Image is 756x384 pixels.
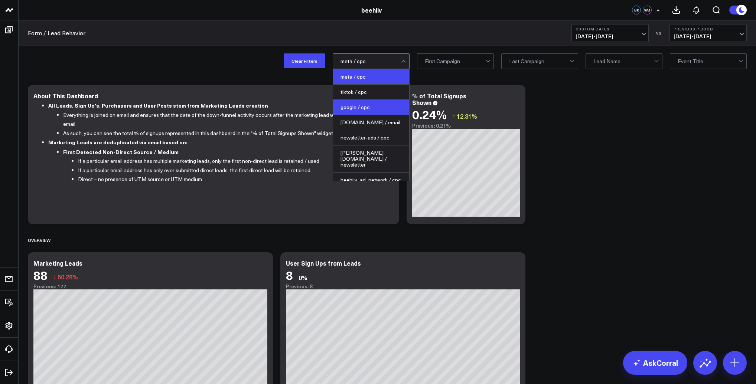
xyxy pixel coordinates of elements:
[361,6,382,14] a: beehiiv
[286,283,520,289] div: Previous: 8
[333,69,409,85] div: meta / cpc
[333,85,409,100] div: tiktok / cpc
[576,27,645,31] b: Custom Dates
[669,24,747,42] button: Previous Period[DATE]-[DATE]
[652,31,666,35] div: VS
[63,129,388,138] li: As such, you can see the total % of signups represented in this dashboard in the "% of Total Sign...
[674,33,743,39] span: [DATE] - [DATE]
[452,111,455,121] span: ↑
[656,7,660,13] span: +
[576,33,645,39] span: [DATE] - [DATE]
[333,173,409,188] div: beehiiv_ad_network / cpc
[643,6,652,14] div: WB
[674,27,743,31] b: Previous Period
[299,273,307,282] div: 0%
[78,166,388,175] li: If a particular email address has only ever submitted direct leads, the first direct lead will be...
[286,268,293,282] div: 8
[333,130,409,145] div: newsletter-ads / cpc
[333,145,409,173] div: [PERSON_NAME][DOMAIN_NAME] / newsletter
[333,115,409,130] div: [DOMAIN_NAME] / email
[333,100,409,115] div: google / cpc
[53,272,56,282] span: ↓
[33,283,267,289] div: Previous: 177
[28,232,50,249] div: Overview
[412,123,520,129] div: Previous: 0.21%
[28,29,85,37] a: Form / Lead Behavior
[571,24,649,42] button: Custom Dates[DATE]-[DATE]
[457,112,477,120] span: 12.31%
[33,259,82,267] div: Marketing Leads
[412,108,447,121] div: 0.24%
[286,259,361,267] div: User Sign Ups from Leads
[284,53,325,68] button: Clear Filters
[78,175,388,184] li: Direct = no presence of UTM source or UTM medium
[63,148,179,155] b: First Detected Non-Direct Source / Medium
[33,92,98,100] div: About This Dashboard
[33,268,48,282] div: 88
[48,102,268,109] b: All Leads, Sign Up's, Purchasers and User Posts stem from Marketing Leads creation
[632,6,641,14] div: BK
[63,111,388,129] li: Everything is joined on email and ensures that the date of the down-funnel activity occurs after ...
[623,351,687,375] a: AskCorral
[58,273,78,281] span: 50.28%
[78,157,388,166] li: If a particular email address has multiple marketing leads, only the first non-direct lead is ret...
[654,6,662,14] button: +
[412,92,466,106] div: % of Total Signups Shown
[48,138,188,146] b: Marketing Leads are deduplicated via email based on:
